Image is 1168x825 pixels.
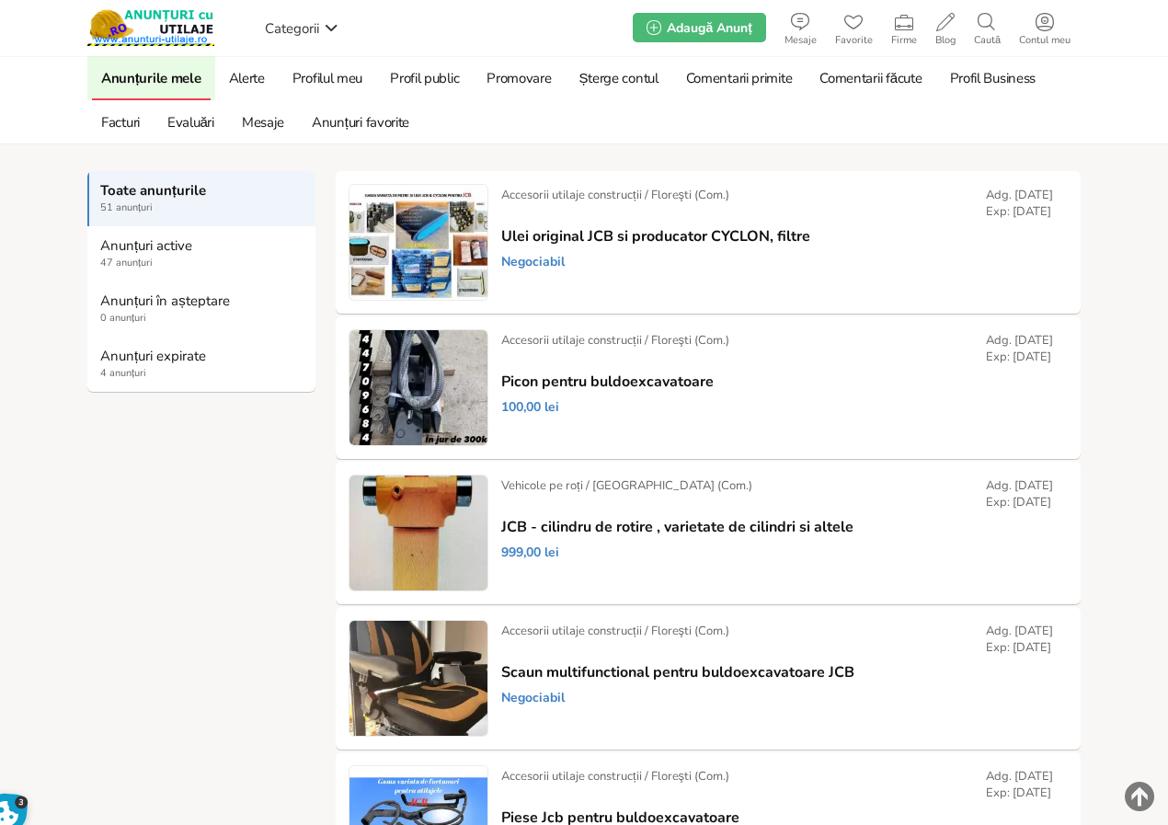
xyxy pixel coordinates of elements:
img: Picon pentru buldoexcavatoare [349,330,487,445]
a: Caută [965,9,1010,46]
div: Adg. [DATE] Exp: [DATE] [986,187,1053,220]
span: Mesaje [775,35,826,46]
a: Comentarii primite [677,56,802,100]
a: JCB - cilindru de rotire , varietate de cilindri si altele [501,519,853,535]
span: Adaugă Anunț [667,19,751,37]
span: Negociabil [501,690,565,706]
a: Alerte [220,56,274,100]
a: Evaluări [158,100,223,144]
span: 47 anunțuri [100,256,304,270]
span: 100,00 lei [501,399,559,416]
a: Facturi [92,100,149,144]
a: Favorite [826,9,882,46]
div: Accesorii utilaje construcții / Floreşti (Com.) [501,332,729,349]
img: Scaun multifunctional pentru buldoexcavatoare JCB [349,621,487,736]
span: 0 anunțuri [100,311,304,326]
a: Adaugă Anunț [633,13,765,42]
img: scroll-to-top.png [1125,782,1154,811]
a: Profil Business [941,56,1046,100]
a: Anunțuri în așteptare 0 anunțuri [87,281,315,337]
a: Comentarii făcute [810,56,931,100]
a: Anunțuri expirate 4 anunțuri [87,337,315,392]
a: Promovare [477,56,560,100]
a: Scaun multifunctional pentru buldoexcavatoare JCB [501,664,854,681]
span: Firme [882,35,926,46]
div: Adg. [DATE] Exp: [DATE] [986,768,1053,801]
span: 3 [15,796,29,809]
img: JCB - cilindru de rotire , varietate de cilindri si altele [349,476,487,590]
span: Favorite [826,35,882,46]
span: 4 anunțuri [100,366,304,381]
span: Categorii [265,19,319,38]
a: Șterge contul [570,56,668,100]
a: Contul meu [1010,9,1080,46]
span: Negociabil [501,254,565,270]
a: Anunțuri favorite [303,100,418,144]
span: 51 anunțuri [100,201,304,215]
div: Accesorii utilaje construcții / Floreşti (Com.) [501,623,729,639]
a: Blog [926,9,965,46]
div: Adg. [DATE] Exp: [DATE] [986,477,1053,510]
strong: Anunțuri în așteptare [100,292,304,309]
div: Adg. [DATE] Exp: [DATE] [986,623,1053,656]
a: Picon pentru buldoexcavatoare [501,373,714,390]
a: Profil public [381,56,468,100]
a: Anunțurile mele [92,56,211,100]
div: Adg. [DATE] Exp: [DATE] [986,332,1053,365]
a: Mesaje [775,9,826,46]
strong: Anunțuri active [100,237,304,254]
img: Ulei original JCB si producator CYCLON, filtre [349,185,487,300]
div: Vehicole pe roți / [GEOGRAPHIC_DATA] (Com.) [501,477,752,494]
span: Caută [965,35,1010,46]
span: Contul meu [1010,35,1080,46]
span: Blog [926,35,965,46]
a: Ulei original JCB si producator CYCLON, filtre [501,228,810,245]
a: Mesaje [233,100,293,144]
a: Toate anunțurile 51 anunțuri [87,171,315,226]
div: Accesorii utilaje construcții / Floreşti (Com.) [501,187,729,203]
a: Anunțuri active 47 anunțuri [87,226,315,281]
a: Profilul meu [283,56,372,100]
a: Categorii [260,14,343,41]
span: 999,00 lei [501,544,559,561]
strong: Anunțuri expirate [100,348,304,364]
strong: Toate anunțurile [100,182,304,199]
div: Accesorii utilaje construcții / Floreşti (Com.) [501,768,729,785]
img: Anunturi-Utilaje.RO [87,9,214,46]
a: Firme [882,9,926,46]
